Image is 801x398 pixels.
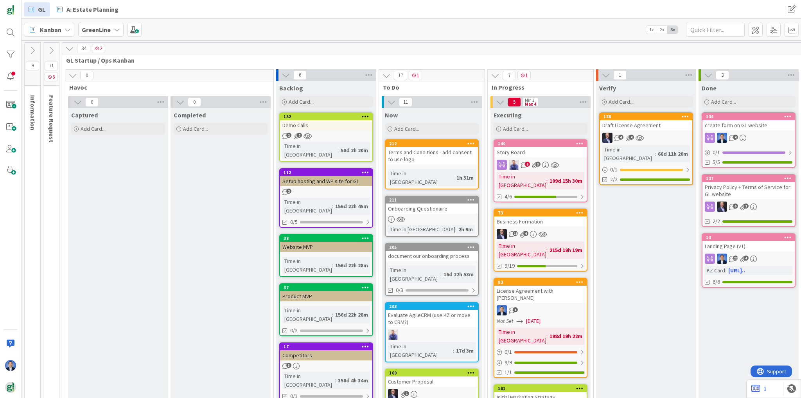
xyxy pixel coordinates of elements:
div: Story Board [494,147,587,157]
img: JD [602,133,612,143]
div: 211 [389,197,478,203]
div: KZ Card [705,266,725,275]
span: 2x [657,26,667,34]
span: Kanban [40,25,61,34]
div: 160 [389,370,478,376]
i: Not Set [497,317,514,324]
span: Feature Request [48,95,56,142]
div: create form on GL website [702,120,795,130]
div: 66d 11h 20m [656,149,690,158]
span: 0 [188,97,201,107]
span: Havoc [69,83,264,91]
div: Time in [GEOGRAPHIC_DATA] [388,169,453,186]
div: Privacy Policy + Terms of Service for GL website [702,182,795,199]
span: 11 [399,97,412,107]
div: 38 [284,236,372,241]
div: 16d 22h 53m [442,270,476,279]
div: Business Formation [494,216,587,227]
img: DP [5,360,16,371]
div: Terms and Conditions - add consent to use logo [386,147,478,164]
div: 160Customer Proposal [386,369,478,387]
span: 7 [503,71,516,80]
div: Demo Calls [280,120,372,130]
img: DP [717,254,727,264]
a: [URL].. [728,267,745,274]
a: 203Evaluate AgileCRM (use KZ or move to CRM?)JGTime in [GEOGRAPHIC_DATA]:17d 3m [385,302,479,362]
span: 0 / 1 [610,166,618,174]
span: : [546,246,548,254]
img: JG [509,160,519,170]
div: 9/9 [494,358,587,367]
a: 13Landing Page (v1)DPKZ Card:[URL]..6/6 [702,233,796,288]
span: Add Card... [394,125,419,132]
a: 136create form on GL websiteDP0/15/5 [702,112,796,168]
div: 203 [389,304,478,309]
div: DP [702,254,795,264]
span: 0/3 [396,286,403,294]
div: 215d 19h 19m [548,246,584,254]
span: 1 [286,133,291,138]
div: JG [494,160,587,170]
div: 211 [386,196,478,204]
div: 203Evaluate AgileCRM (use KZ or move to CRM?) [386,303,478,327]
span: 5/5 [713,158,720,166]
span: 2/2 [610,175,618,184]
a: 83License Agreement with [PERSON_NAME]DPNot Set[DATE]Time in [GEOGRAPHIC_DATA]:198d 19h 22m0/19/91/1 [494,278,587,378]
span: : [338,146,339,155]
div: JD [600,133,692,143]
span: : [725,266,726,275]
span: Verify [599,84,616,92]
span: 1 [404,391,409,396]
span: 2 [286,189,291,194]
a: 205document our onboarding processTime in [GEOGRAPHIC_DATA]:16d 22h 53m0/3 [385,243,479,296]
div: Setup hosting and WP site for GL [280,176,372,186]
span: 0 [85,97,99,107]
a: 38Website MVPTime in [GEOGRAPHIC_DATA]:156d 22h 28m [279,234,373,277]
div: Time in [GEOGRAPHIC_DATA] [388,342,453,359]
div: Product MVP [280,291,372,301]
a: 152Demo CallsTime in [GEOGRAPHIC_DATA]:50d 2h 20m [279,112,373,162]
img: DP [497,305,507,315]
div: 101 [494,385,587,392]
div: Time in [GEOGRAPHIC_DATA] [497,241,546,259]
span: GL [38,5,45,14]
img: Visit kanbanzone.com [5,5,16,16]
div: 17d 3m [454,346,476,355]
div: JD [702,202,795,212]
div: 50d 2h 20m [339,146,370,155]
div: 358d 4h 34m [336,376,370,385]
div: Time in [GEOGRAPHIC_DATA] [497,172,546,189]
div: JD [494,229,587,239]
span: 3 [716,70,729,80]
div: 138Draft License Agreement [600,113,692,130]
div: Time in [GEOGRAPHIC_DATA] [282,257,332,274]
div: 205document our onboarding process [386,244,478,261]
span: 5 [508,97,521,107]
div: Evaluate AgileCRM (use KZ or move to CRM?) [386,310,478,327]
div: 211Onboarding Questionaire [386,196,478,214]
div: 38 [280,235,372,242]
span: 4 [618,135,623,140]
div: 152 [280,113,372,120]
span: : [453,173,454,182]
a: 1 [751,384,767,393]
img: DP [717,133,727,143]
div: 212 [386,140,478,147]
div: Customer Proposal [386,376,478,387]
div: 205 [386,244,478,251]
span: 0 / 1 [713,148,720,157]
div: 136 [702,113,795,120]
div: 137 [702,175,795,182]
div: Time in [GEOGRAPHIC_DATA] [497,328,546,345]
div: Website MVP [280,242,372,252]
span: : [455,225,456,234]
div: 138 [600,113,692,120]
div: 37Product MVP [280,284,372,301]
span: 19 [513,231,518,236]
div: 73 [498,210,587,216]
span: Now [385,111,398,119]
span: 2/2 [713,217,720,225]
a: 211Onboarding QuestionaireTime in [GEOGRAPHIC_DATA]:2h 9m [385,196,479,237]
div: 205 [389,245,478,250]
div: Onboarding Questionaire [386,204,478,214]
